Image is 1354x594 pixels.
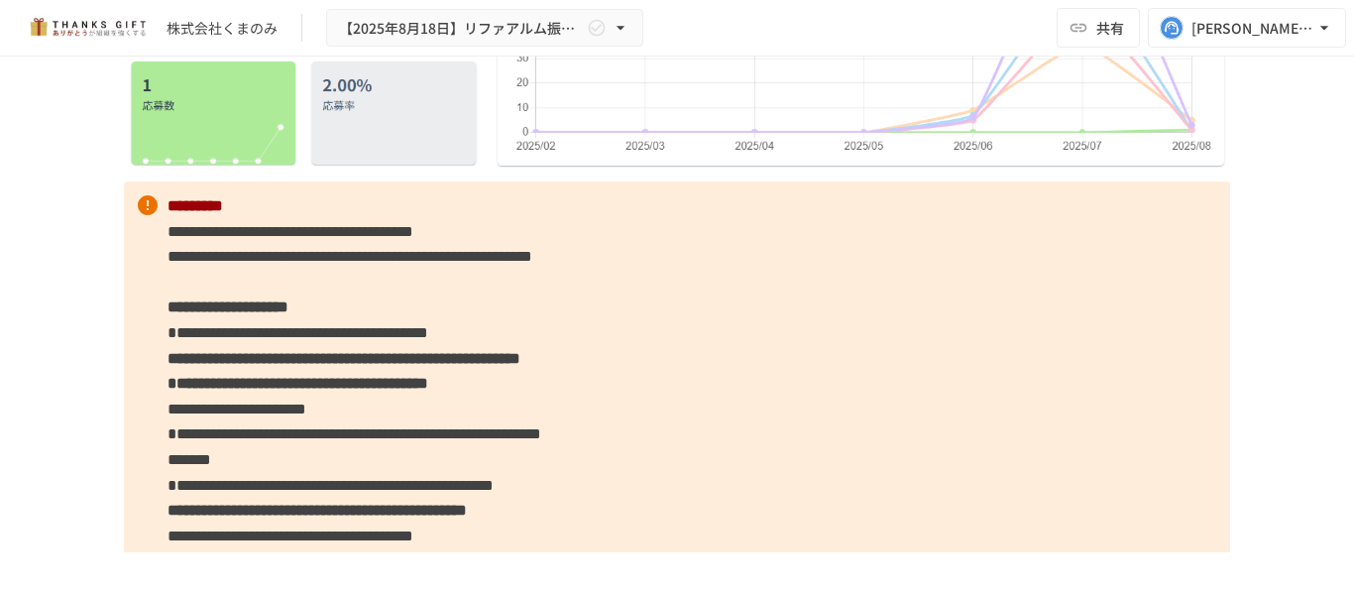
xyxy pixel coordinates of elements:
span: 共有 [1096,17,1124,39]
img: mMP1OxWUAhQbsRWCurg7vIHe5HqDpP7qZo7fRoNLXQh [24,12,151,44]
button: 【2025年8月18日】リファアルム振り返りミーティング [326,9,643,48]
button: [PERSON_NAME][EMAIL_ADDRESS][DOMAIN_NAME] [1148,8,1346,48]
span: 【2025年8月18日】リファアルム振り返りミーティング [339,16,583,41]
div: 株式会社くまのみ [167,18,278,39]
div: [PERSON_NAME][EMAIL_ADDRESS][DOMAIN_NAME] [1191,16,1314,41]
button: 共有 [1057,8,1140,48]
